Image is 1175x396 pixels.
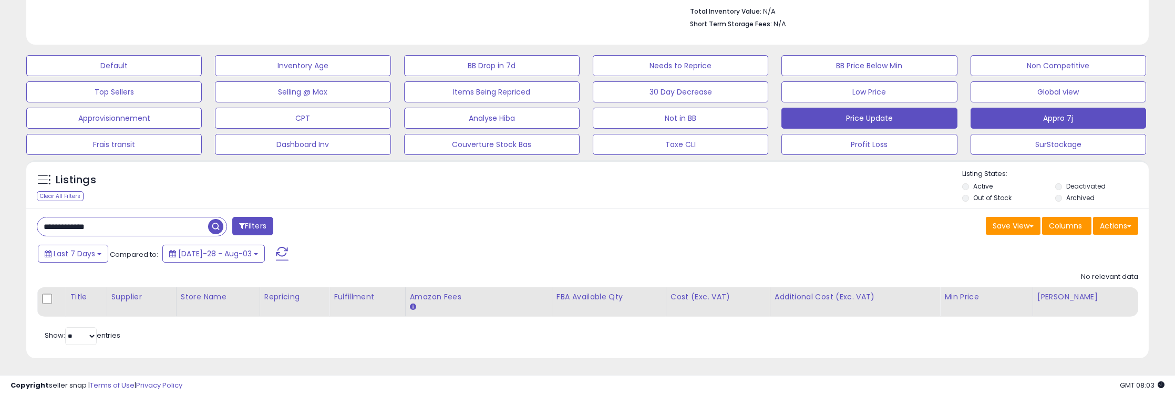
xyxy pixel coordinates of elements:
[971,81,1146,102] button: Global view
[1081,272,1138,282] div: No relevant data
[781,108,957,129] button: Price Update
[181,291,255,303] div: Store Name
[404,55,580,76] button: BB Drop in 7d
[593,108,768,129] button: Not in BB
[556,291,662,303] div: FBA Available Qty
[56,173,96,187] h5: Listings
[11,381,182,391] div: seller snap | |
[26,108,202,129] button: Approvisionnement
[1049,221,1082,231] span: Columns
[107,287,176,317] th: CSV column name: cust_attr_1_Supplier
[971,55,1146,76] button: Non Competitive
[781,81,957,102] button: Low Price
[690,7,761,16] b: Total Inventory Value:
[973,182,993,191] label: Active
[11,380,49,390] strong: Copyright
[775,291,935,303] div: Additional Cost (Exc. VAT)
[37,191,84,201] div: Clear All Filters
[38,245,108,263] button: Last 7 Days
[1120,380,1164,390] span: 2025-08-11 08:03 GMT
[1067,182,1106,191] label: Deactivated
[26,81,202,102] button: Top Sellers
[110,249,158,259] span: Compared to:
[774,19,786,29] span: N/A
[593,81,768,102] button: 30 Day Decrease
[232,217,273,235] button: Filters
[404,134,580,155] button: Couverture Stock Bas
[986,217,1040,235] button: Save View
[1042,217,1091,235] button: Columns
[162,245,265,263] button: [DATE]-28 - Aug-03
[404,108,580,129] button: Analyse Hiba
[215,55,390,76] button: Inventory Age
[593,134,768,155] button: Taxe CLI
[690,19,772,28] b: Short Term Storage Fees:
[178,248,252,259] span: [DATE]-28 - Aug-03
[45,330,120,340] span: Show: entries
[404,81,580,102] button: Items Being Repriced
[973,193,1012,202] label: Out of Stock
[971,134,1146,155] button: SurStockage
[136,380,182,390] a: Privacy Policy
[593,55,768,76] button: Needs to Reprice
[215,134,390,155] button: Dashboard Inv
[1093,217,1138,235] button: Actions
[26,55,202,76] button: Default
[971,108,1146,129] button: Appro 7j
[264,291,325,303] div: Repricing
[671,291,766,303] div: Cost (Exc. VAT)
[334,291,401,303] div: Fulfillment
[781,134,957,155] button: Profit Loss
[70,291,102,303] div: Title
[90,380,135,390] a: Terms of Use
[410,291,548,303] div: Amazon Fees
[1067,193,1095,202] label: Archived
[54,248,95,259] span: Last 7 Days
[944,291,1028,303] div: Min Price
[1037,291,1133,303] div: [PERSON_NAME]
[962,169,1149,179] p: Listing States:
[26,134,202,155] button: Frais transit
[111,291,172,303] div: Supplier
[215,81,390,102] button: Selling @ Max
[690,4,1130,17] li: N/A
[781,55,957,76] button: BB Price Below Min
[410,303,416,312] small: Amazon Fees.
[215,108,390,129] button: CPT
